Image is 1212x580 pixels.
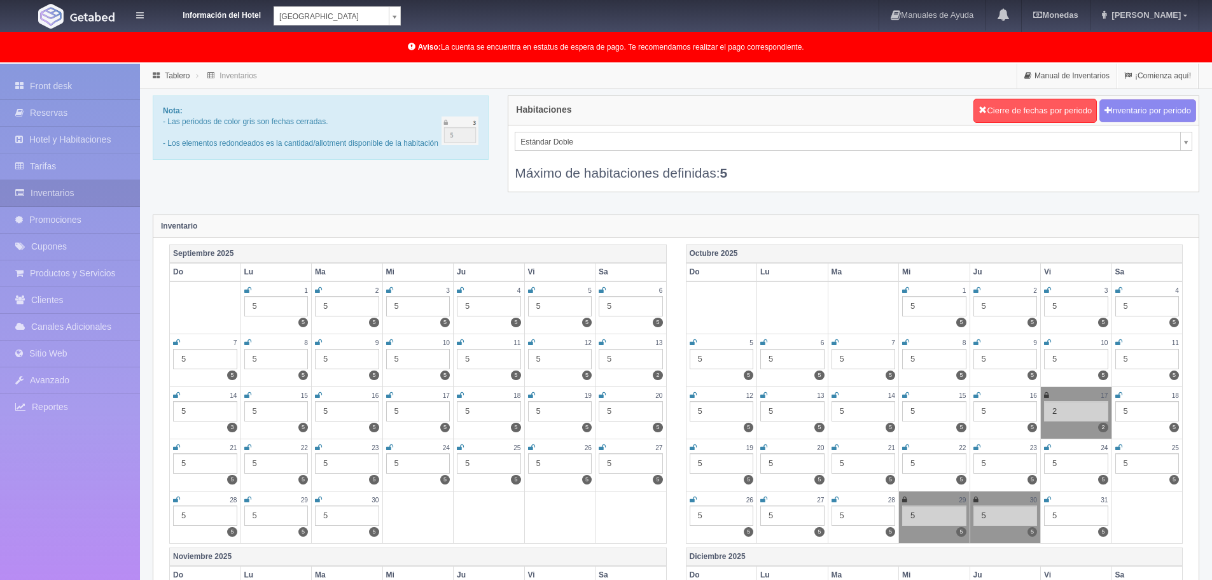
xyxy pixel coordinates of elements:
[760,349,825,369] div: 5
[369,423,379,432] label: 5
[516,105,571,115] h4: Habitaciones
[298,527,308,537] label: 5
[1172,339,1179,346] small: 11
[161,222,197,230] strong: Inventario
[1044,401,1108,421] div: 2
[298,318,308,327] label: 5
[720,166,728,180] b: 5
[418,43,441,52] b: Aviso:
[301,444,308,451] small: 22
[956,475,966,485] label: 5
[375,339,379,346] small: 9
[159,6,261,21] dt: Información del Hotel
[440,318,450,327] label: 5
[173,401,237,421] div: 5
[301,392,308,399] small: 15
[959,444,966,451] small: 22
[457,349,521,369] div: 5
[888,392,895,399] small: 14
[814,527,824,537] label: 5
[686,263,757,281] th: Do
[315,506,379,526] div: 5
[1098,423,1108,432] label: 2
[599,401,663,421] div: 5
[832,349,896,369] div: 5
[369,371,379,380] label: 5
[440,475,450,485] label: 5
[596,263,667,281] th: Sa
[888,497,895,504] small: 28
[585,339,592,346] small: 12
[599,296,663,316] div: 5
[1117,64,1198,88] a: ¡Comienza aquí!
[585,392,592,399] small: 19
[821,339,825,346] small: 6
[760,453,825,474] div: 5
[1115,401,1180,421] div: 5
[902,453,966,474] div: 5
[153,95,489,160] div: - Las periodos de color gris son fechas cerradas. - Los elementos redondeados es la cantidad/allo...
[585,444,592,451] small: 26
[38,4,64,29] img: Getabed
[690,453,754,474] div: 5
[457,453,521,474] div: 5
[956,318,966,327] label: 5
[956,423,966,432] label: 5
[511,371,520,380] label: 5
[1101,444,1108,451] small: 24
[828,263,899,281] th: Ma
[457,401,521,421] div: 5
[582,475,592,485] label: 5
[369,318,379,327] label: 5
[230,392,237,399] small: 14
[375,287,379,294] small: 2
[515,132,1192,151] a: Estándar Doble
[902,401,966,421] div: 5
[1027,318,1037,327] label: 5
[443,392,450,399] small: 17
[528,296,592,316] div: 5
[814,371,824,380] label: 5
[1172,392,1179,399] small: 18
[1044,349,1108,369] div: 5
[1044,506,1108,526] div: 5
[1044,296,1108,316] div: 5
[1030,497,1037,504] small: 30
[832,453,896,474] div: 5
[1027,527,1037,537] label: 5
[817,444,824,451] small: 20
[1098,318,1108,327] label: 5
[173,349,237,369] div: 5
[304,287,308,294] small: 1
[511,318,520,327] label: 5
[1099,99,1196,123] button: Inventario por periodo
[513,444,520,451] small: 25
[454,263,525,281] th: Ju
[446,287,450,294] small: 3
[443,444,450,451] small: 24
[744,527,753,537] label: 5
[1033,10,1078,20] b: Monedas
[244,506,309,526] div: 5
[814,423,824,432] label: 5
[279,7,384,26] span: [GEOGRAPHIC_DATA]
[659,287,663,294] small: 6
[1033,287,1037,294] small: 2
[886,475,895,485] label: 5
[963,339,966,346] small: 8
[515,151,1192,182] div: Máximo de habitaciones definidas:
[1169,371,1179,380] label: 5
[686,548,1183,566] th: Diciembre 2025
[599,453,663,474] div: 5
[524,263,596,281] th: Vi
[888,444,895,451] small: 21
[165,71,190,80] a: Tablero
[655,339,662,346] small: 13
[1041,263,1112,281] th: Vi
[443,339,450,346] small: 10
[528,349,592,369] div: 5
[386,349,450,369] div: 5
[902,296,966,316] div: 5
[230,444,237,451] small: 21
[959,392,966,399] small: 15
